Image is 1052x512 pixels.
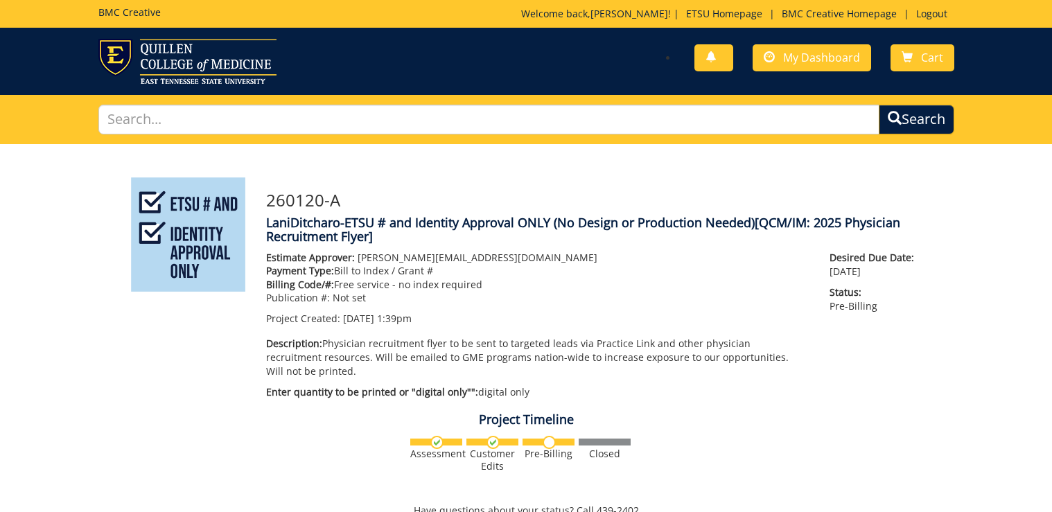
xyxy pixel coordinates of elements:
[579,448,631,460] div: Closed
[430,436,444,449] img: checkmark
[891,44,954,71] a: Cart
[266,385,809,399] p: digital only
[466,448,518,473] div: Customer Edits
[266,337,322,350] span: Description:
[266,278,809,292] p: Free service - no index required
[333,291,366,304] span: Not set
[98,39,277,84] img: ETSU logo
[266,251,809,265] p: [PERSON_NAME][EMAIL_ADDRESS][DOMAIN_NAME]
[543,436,556,449] img: no
[266,264,334,277] span: Payment Type:
[521,7,954,21] p: Welcome back, ! | | |
[921,50,943,65] span: Cart
[783,50,860,65] span: My Dashboard
[98,7,161,17] h5: BMC Creative
[266,337,809,378] p: Physician recruitment flyer to be sent to targeted leads via Practice Link and other physician re...
[266,191,921,209] h3: 260120-A
[266,251,355,264] span: Estimate Approver:
[131,177,245,292] img: Product featured image
[98,105,879,134] input: Search...
[266,291,330,304] span: Publication #:
[266,264,809,278] p: Bill to Index / Grant #
[909,7,954,20] a: Logout
[830,251,921,265] span: Desired Due Date:
[830,251,921,279] p: [DATE]
[266,312,340,325] span: Project Created:
[486,436,500,449] img: checkmark
[266,278,334,291] span: Billing Code/#:
[775,7,904,20] a: BMC Creative Homepage
[266,214,900,245] span: [QCM/IM: 2025 Physician Recruitment Flyer]
[830,285,921,313] p: Pre-Billing
[523,448,575,460] div: Pre-Billing
[343,312,412,325] span: [DATE] 1:39pm
[679,7,769,20] a: ETSU Homepage
[266,385,478,398] span: Enter quantity to be printed or "digital only"":
[266,216,921,244] h4: LaniDitcharo-ETSU # and Identity Approval ONLY (No Design or Production Needed)
[410,448,462,460] div: Assessment
[590,7,668,20] a: [PERSON_NAME]
[879,105,954,134] button: Search
[753,44,871,71] a: My Dashboard
[830,285,921,299] span: Status:
[121,413,931,427] h4: Project Timeline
